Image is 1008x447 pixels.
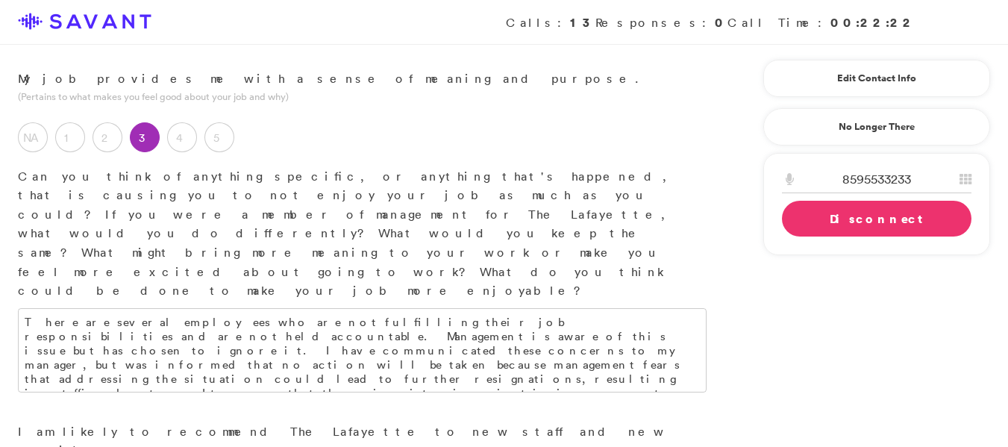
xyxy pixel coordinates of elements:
[130,122,160,152] label: 3
[782,201,971,237] a: Disconnect
[55,122,85,152] label: 1
[204,122,234,152] label: 5
[18,167,707,301] p: Can you think of anything specific, or anything that's happened, that is causing you to not enjoy...
[782,66,971,90] a: Edit Contact Info
[93,122,122,152] label: 2
[570,14,595,31] strong: 13
[715,14,727,31] strong: 0
[763,108,990,146] a: No Longer There
[830,14,915,31] strong: 00:22:22
[18,122,48,152] label: NA
[18,90,707,104] p: (Pertains to what makes you feel good about your job and why)
[18,69,707,89] p: My job provides me with a sense of meaning and purpose.
[167,122,197,152] label: 4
